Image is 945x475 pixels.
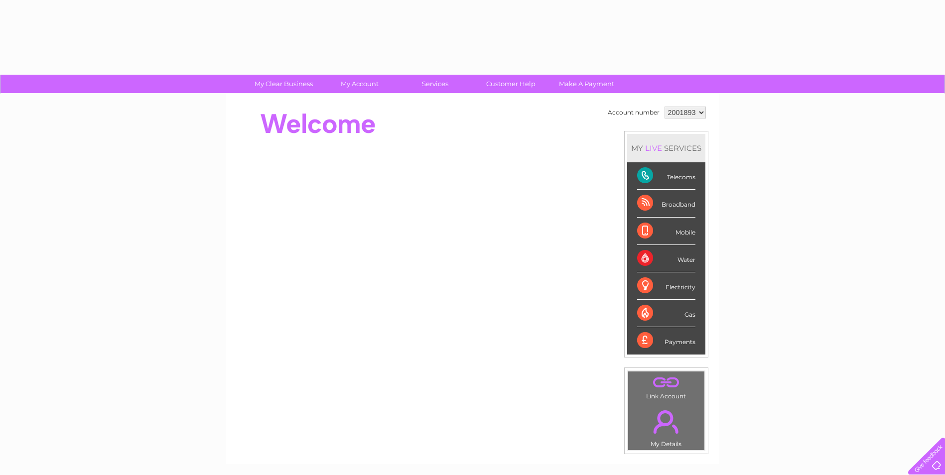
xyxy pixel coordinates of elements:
a: . [631,374,702,391]
td: My Details [628,402,705,451]
div: Broadband [637,190,695,217]
div: LIVE [643,143,664,153]
div: Water [637,245,695,272]
div: Telecoms [637,162,695,190]
a: My Account [318,75,401,93]
div: Payments [637,327,695,354]
a: Customer Help [470,75,552,93]
div: MY SERVICES [627,134,705,162]
td: Account number [605,104,662,121]
div: Electricity [637,272,695,300]
a: Services [394,75,476,93]
div: Mobile [637,218,695,245]
div: Gas [637,300,695,327]
td: Link Account [628,371,705,402]
a: Make A Payment [545,75,628,93]
a: . [631,404,702,439]
a: My Clear Business [243,75,325,93]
